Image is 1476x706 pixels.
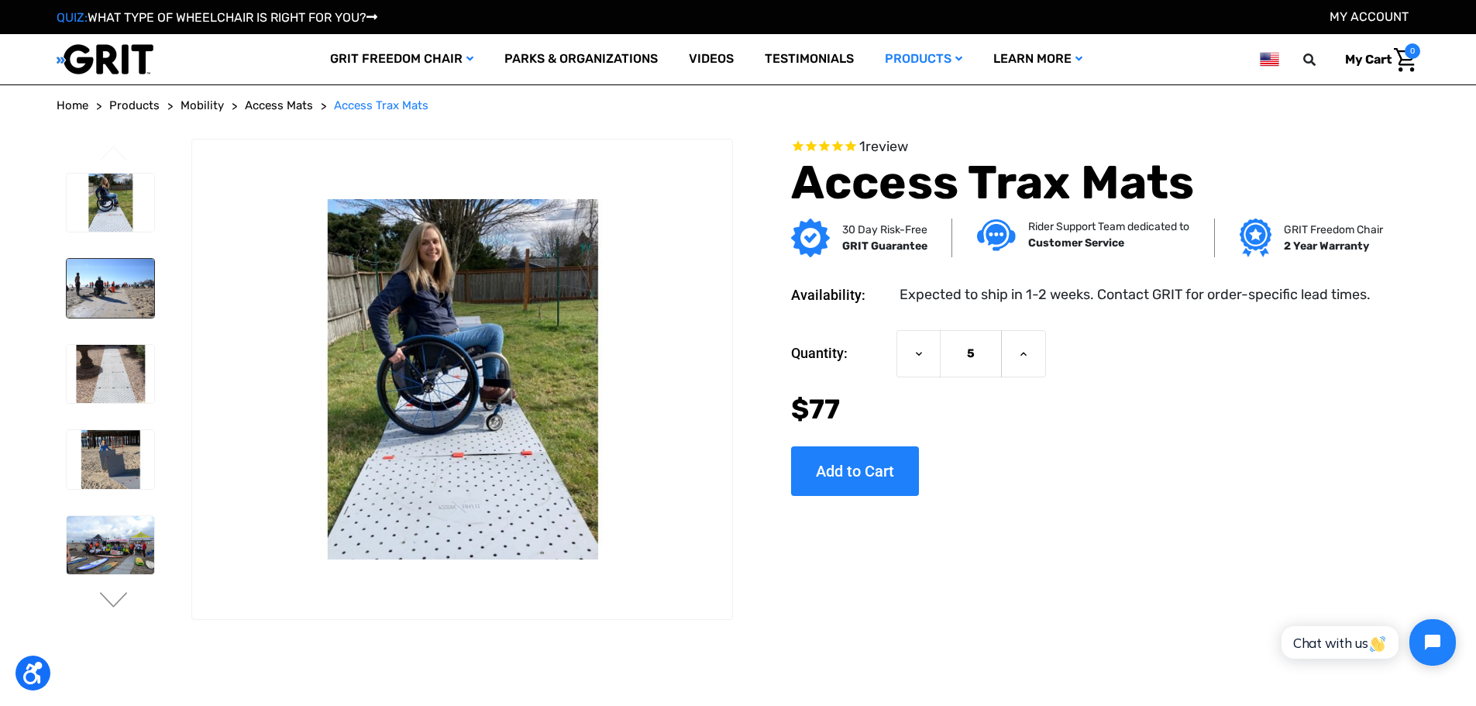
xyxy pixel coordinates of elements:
[109,97,160,115] a: Products
[1264,606,1469,679] iframe: Tidio Chat
[1333,43,1420,76] a: Cart with 0 items
[842,239,927,253] strong: GRIT Guarantee
[192,199,731,559] img: Access Trax Mats
[749,34,869,84] a: Testimonials
[791,219,830,257] img: GRIT Guarantee
[98,592,130,611] button: Go to slide 2 of 6
[181,97,224,115] a: Mobility
[1405,43,1420,59] span: 0
[67,430,154,489] img: Access Trax Mats
[791,446,919,496] input: Add to Cart
[98,146,130,164] button: Go to slide 6 of 6
[315,34,489,84] a: GRIT Freedom Chair
[859,138,908,155] span: 1 reviews
[67,516,154,575] img: Access Trax Mats
[245,97,313,115] a: Access Mats
[1394,48,1416,72] img: Cart
[57,10,88,25] span: QUIZ:
[673,34,749,84] a: Videos
[1310,43,1333,76] input: Search
[791,284,889,305] dt: Availability:
[67,345,154,404] img: Access Trax Mats
[791,155,1378,211] h1: Access Trax Mats
[67,259,154,318] img: Access Trax Mats
[842,222,927,238] p: 30 Day Risk-Free
[1345,52,1392,67] span: My Cart
[245,98,313,112] span: Access Mats
[791,330,889,377] label: Quantity:
[1028,236,1124,250] strong: Customer Service
[1284,222,1383,238] p: GRIT Freedom Chair
[900,284,1371,305] dd: Expected to ship in 1-2 weeks. Contact GRIT for order-specific lead times.
[57,43,153,75] img: GRIT All-Terrain Wheelchair and Mobility Equipment
[1260,50,1278,69] img: us.png
[791,393,840,425] span: $77
[57,97,88,115] a: Home
[109,98,160,112] span: Products
[181,98,224,112] span: Mobility
[1284,239,1369,253] strong: 2 Year Warranty
[57,10,377,25] a: QUIZ:WHAT TYPE OF WHEELCHAIR IS RIGHT FOR YOU?
[791,139,1378,156] span: Rated 5.0 out of 5 stars 1 reviews
[1240,219,1271,257] img: Grit freedom
[489,34,673,84] a: Parks & Organizations
[1330,9,1409,24] a: Account
[57,97,1420,115] nav: Breadcrumb
[334,98,428,112] span: Access Trax Mats
[57,98,88,112] span: Home
[67,174,154,232] img: Access Trax Mats
[334,97,428,115] a: Access Trax Mats
[1028,219,1189,235] p: Rider Support Team dedicated to
[865,138,908,155] span: review
[978,34,1098,84] a: Learn More
[977,219,1016,251] img: Customer service
[869,34,978,84] a: Products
